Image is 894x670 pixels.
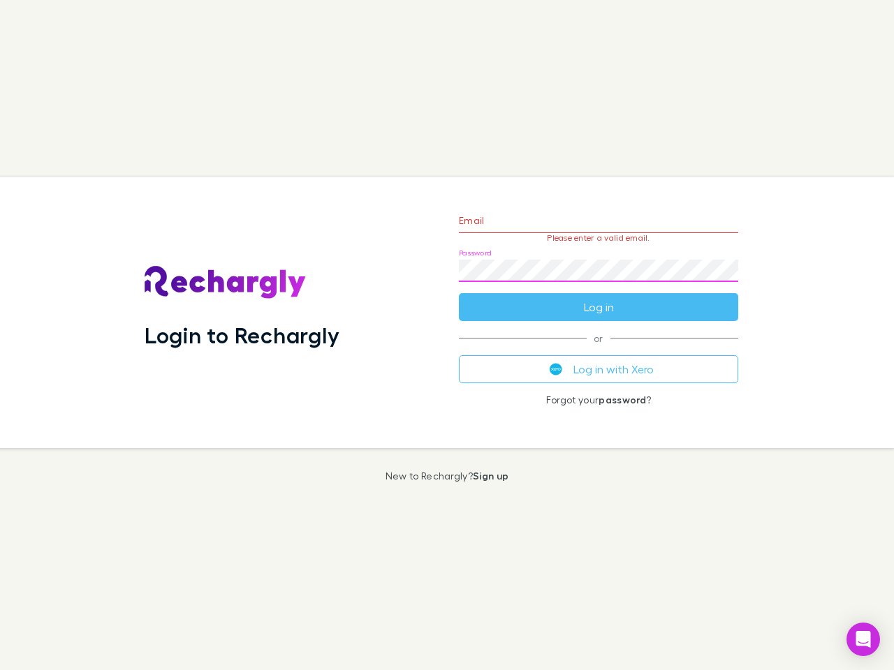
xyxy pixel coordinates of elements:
[145,266,307,299] img: Rechargly's Logo
[459,233,738,243] p: Please enter a valid email.
[847,623,880,656] div: Open Intercom Messenger
[459,338,738,338] span: or
[145,322,339,348] h1: Login to Rechargly
[459,394,738,405] p: Forgot your ?
[550,363,562,375] img: Xero's logo
[386,470,509,482] p: New to Rechargly?
[459,355,738,383] button: Log in with Xero
[599,394,646,405] a: password
[459,248,492,258] label: Password
[473,470,508,482] a: Sign up
[459,293,738,321] button: Log in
